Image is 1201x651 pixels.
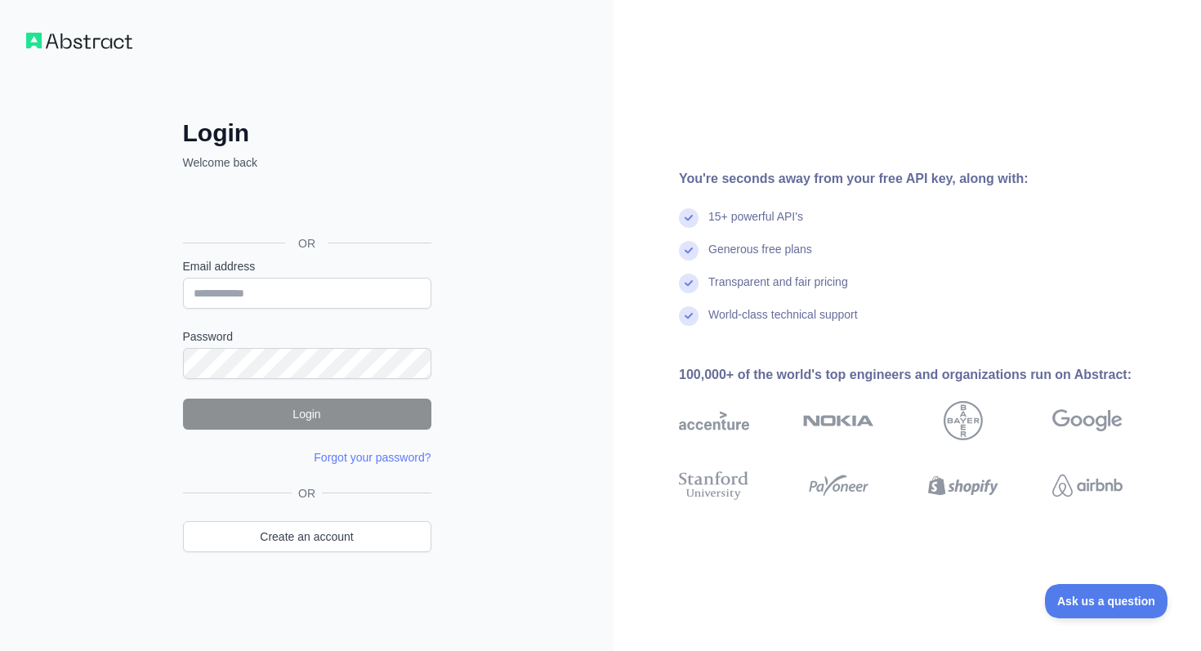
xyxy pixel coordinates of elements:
[292,485,322,502] span: OR
[1045,584,1168,618] iframe: Toggle Customer Support
[679,274,699,293] img: check mark
[175,189,436,225] iframe: To enrich screen reader interactions, please activate Accessibility in Grammarly extension settings
[183,154,431,171] p: Welcome back
[679,241,699,261] img: check mark
[708,241,812,274] div: Generous free plans
[679,365,1175,385] div: 100,000+ of the world's top engineers and organizations run on Abstract:
[183,521,431,552] a: Create an account
[26,33,132,49] img: Workflow
[679,169,1175,189] div: You're seconds away from your free API key, along with:
[183,399,431,430] button: Login
[183,118,431,148] h2: Login
[314,451,431,464] a: Forgot your password?
[803,401,873,440] img: nokia
[183,328,431,345] label: Password
[708,274,848,306] div: Transparent and fair pricing
[928,468,998,503] img: shopify
[944,401,983,440] img: bayer
[679,401,749,440] img: accenture
[679,468,749,503] img: stanford university
[803,468,873,503] img: payoneer
[679,306,699,326] img: check mark
[708,208,803,241] div: 15+ powerful API's
[183,258,431,274] label: Email address
[1052,401,1123,440] img: google
[285,235,328,252] span: OR
[708,306,858,339] div: World-class technical support
[1052,468,1123,503] img: airbnb
[679,208,699,228] img: check mark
